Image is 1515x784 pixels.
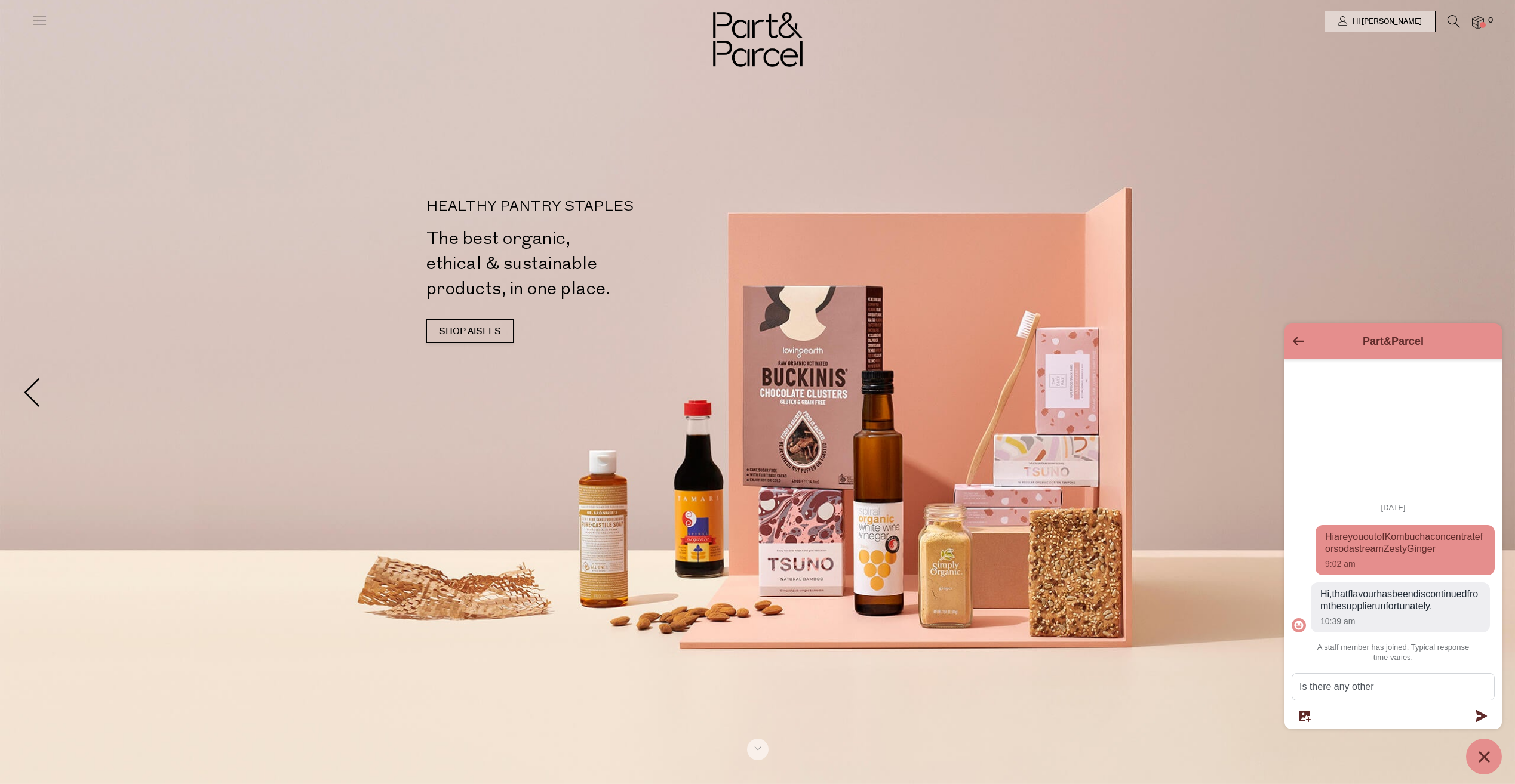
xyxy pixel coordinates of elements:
[426,319,514,343] a: SHOP AISLES
[1325,11,1436,32] a: Hi [PERSON_NAME]
[426,226,763,301] h2: The best organic, ethical & sustainable products, in one place.
[1350,17,1422,27] span: Hi [PERSON_NAME]
[1472,16,1484,29] a: 0
[426,200,763,214] p: HEALTHY PANTRY STAPLES
[713,12,803,67] img: Part&Parcel
[1281,323,1505,774] inbox-online-store-chat: Shopify online store chat
[1485,16,1496,26] span: 0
